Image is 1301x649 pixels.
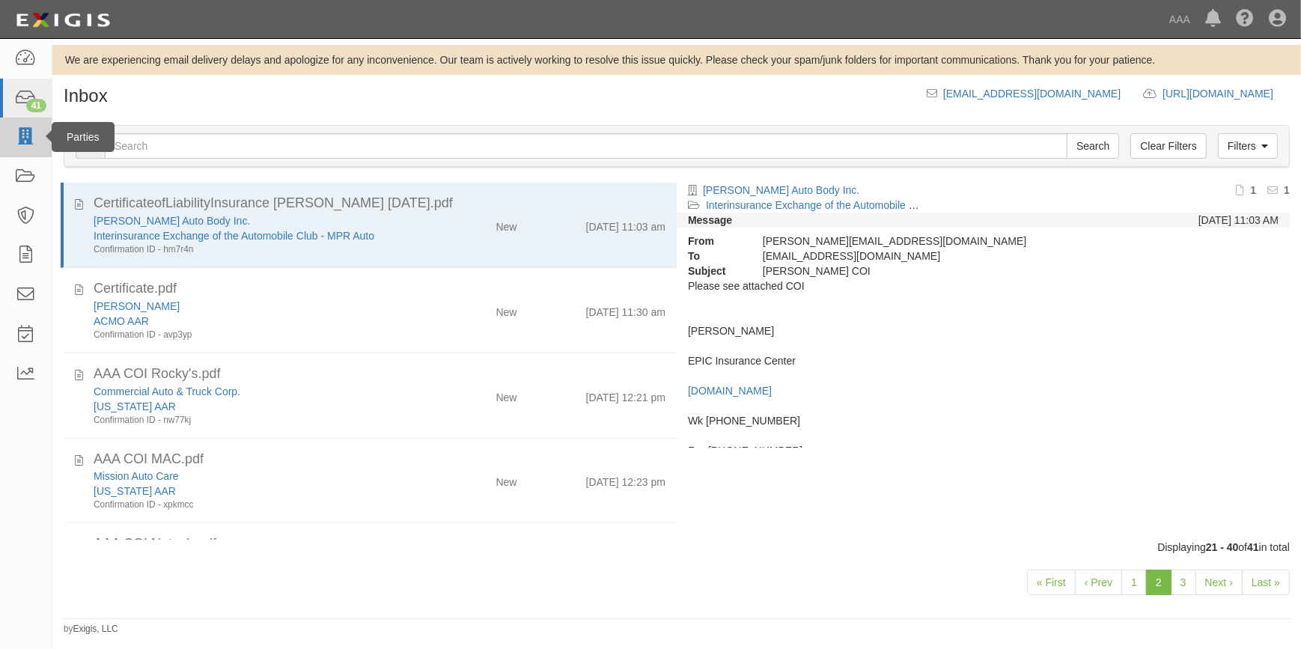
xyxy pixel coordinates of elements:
[1247,541,1259,553] b: 41
[943,88,1121,100] a: [EMAIL_ADDRESS][DOMAIN_NAME]
[496,384,517,405] div: New
[94,213,418,228] div: Mascari Auto Body Inc.
[52,52,1301,67] div: We are experiencing email delivery delays and apologize for any inconvenience. Our team is active...
[94,384,418,399] div: Commercial Auto & Truck Corp.
[496,213,517,234] div: New
[1250,184,1256,196] b: 1
[1027,570,1076,595] a: « First
[1218,133,1278,159] a: Filters
[105,133,1067,159] input: Search
[1075,570,1122,595] a: ‹ Prev
[94,534,665,554] div: AAA COI Nutech.pdf
[94,386,240,397] a: Commercial Auto & Truck Corp.
[94,485,176,497] a: [US_STATE] AAR
[752,234,1125,249] div: [PERSON_NAME][EMAIL_ADDRESS][DOMAIN_NAME]
[94,329,418,341] div: Confirmation ID - avp3yp
[94,484,418,499] div: California AAR
[688,353,1279,368] div: EPIC Insurance Center
[94,450,665,469] div: AAA COI MAC.pdf
[94,315,149,327] a: ACMO AAR
[586,299,665,320] div: [DATE] 11:30 am
[94,400,176,412] a: [US_STATE] AAR
[52,540,1301,555] div: Displaying of in total
[94,499,418,511] div: Confirmation ID - xpkmcc
[752,263,1125,278] div: Mascari COI
[94,299,418,314] div: IKE Honda
[1206,541,1239,553] b: 21 - 40
[94,230,374,242] a: Interinsurance Exchange of the Automobile Club - MPR Auto
[73,624,118,634] a: Exigis, LLC
[496,469,517,490] div: New
[677,249,752,263] strong: To
[1236,10,1254,28] i: Help Center - Complianz
[1146,570,1171,595] a: 2
[677,234,752,249] strong: From
[586,213,665,234] div: [DATE] 11:03 am
[94,243,418,256] div: Confirmation ID - hm7r4n
[64,623,118,636] small: by
[94,228,418,243] div: Interinsurance Exchange of the Automobile Club - MPR Auto
[688,214,732,226] strong: Message
[94,399,418,414] div: California AAR
[1163,88,1290,100] a: [URL][DOMAIN_NAME]
[688,443,1279,458] div: Fax [PHONE_NUMBER]
[94,300,180,312] a: [PERSON_NAME]
[586,469,665,490] div: [DATE] 12:23 pm
[1162,4,1198,34] a: AAA
[52,122,115,152] div: Parties
[688,385,772,397] a: [DOMAIN_NAME]
[706,199,987,211] a: Interinsurance Exchange of the Automobile Club - MPR Auto
[94,194,665,213] div: CertificateofLiabilityInsurance Mascari 8-18-2025.pdf
[1284,184,1290,196] b: 1
[26,99,46,112] div: 41
[586,384,665,405] div: [DATE] 12:21 pm
[1171,570,1196,595] a: 3
[94,470,179,482] a: Mission Auto Care
[752,249,1125,263] div: agreement-f7tvwe@ace.complianz.com
[64,86,108,106] h1: Inbox
[677,263,752,278] strong: Subject
[94,469,418,484] div: Mission Auto Care
[1242,570,1290,595] a: Last »
[94,414,418,427] div: Confirmation ID - nw77kj
[1121,570,1147,595] a: 1
[703,184,859,196] a: [PERSON_NAME] Auto Body Inc.
[1130,133,1206,159] a: Clear Filters
[94,365,665,384] div: AAA COI Rocky's.pdf
[11,7,115,34] img: logo-5460c22ac91f19d4615b14bd174203de0afe785f0fc80cf4dbbc73dc1793850b.png
[94,314,418,329] div: ACMO AAR
[1067,133,1119,159] input: Search
[94,215,250,227] a: [PERSON_NAME] Auto Body Inc.
[688,413,1279,428] div: Wk [PHONE_NUMBER]
[1198,213,1279,228] div: [DATE] 11:03 AM
[688,323,1279,338] div: [PERSON_NAME]
[94,279,665,299] div: Certificate.pdf
[1195,570,1243,595] a: Next ›
[688,278,1279,293] div: Please see attached COI
[496,299,517,320] div: New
